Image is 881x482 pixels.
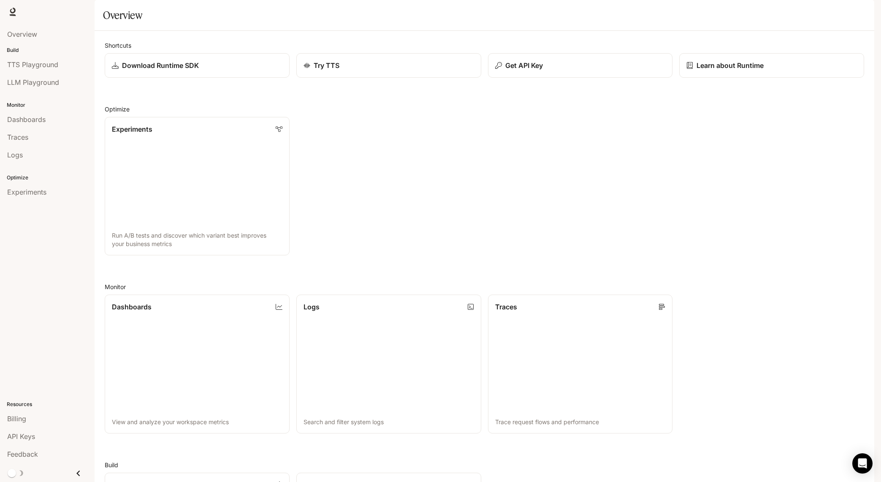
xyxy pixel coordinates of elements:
p: View and analyze your workspace metrics [112,418,282,426]
p: Try TTS [314,60,339,70]
p: Trace request flows and performance [495,418,666,426]
div: Open Intercom Messenger [852,453,873,474]
h2: Optimize [105,105,864,114]
h2: Monitor [105,282,864,291]
a: DashboardsView and analyze your workspace metrics [105,295,290,433]
a: TracesTrace request flows and performance [488,295,673,433]
a: Try TTS [296,53,481,78]
p: Dashboards [112,302,152,312]
p: Run A/B tests and discover which variant best improves your business metrics [112,231,282,248]
h2: Build [105,460,864,469]
p: Search and filter system logs [304,418,474,426]
a: LogsSearch and filter system logs [296,295,481,433]
h1: Overview [103,7,142,24]
p: Experiments [112,124,152,134]
a: ExperimentsRun A/B tests and discover which variant best improves your business metrics [105,117,290,255]
a: Download Runtime SDK [105,53,290,78]
p: Learn about Runtime [697,60,764,70]
p: Download Runtime SDK [122,60,199,70]
p: Logs [304,302,320,312]
p: Traces [495,302,517,312]
button: Get API Key [488,53,673,78]
p: Get API Key [505,60,543,70]
a: Learn about Runtime [679,53,864,78]
h2: Shortcuts [105,41,864,50]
